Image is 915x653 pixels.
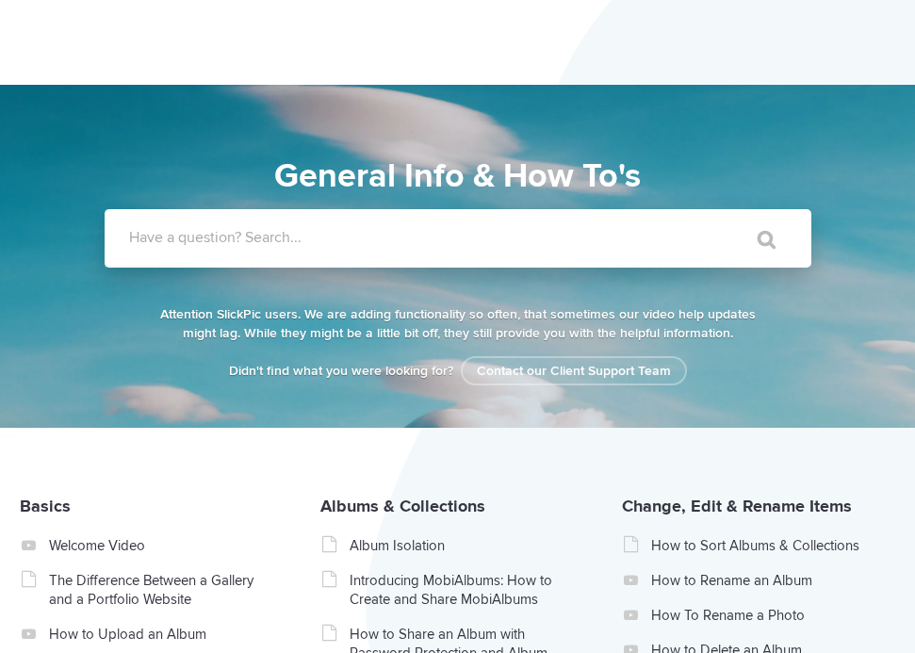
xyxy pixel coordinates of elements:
[320,496,485,516] a: Albums & Collections
[49,571,278,609] a: The Difference Between a Gallery and a Portfolio Website
[350,536,579,555] a: Album Isolation
[718,217,797,262] input: 
[461,356,687,385] a: Contact our Client Support Team
[39,151,877,202] h1: General Info & How To's
[651,606,880,625] a: How To Rename a Photo
[156,305,760,343] p: Attention SlickPic users. We are adding functionality so often, that sometimes our video help upd...
[20,496,71,516] a: Basics
[350,571,579,609] a: Introducing MobiAlbums: How to Create and Share MobiAlbums
[129,228,836,247] label: Have a question? Search...
[49,536,278,555] a: Welcome Video
[651,571,880,590] a: How to Rename an Album
[622,496,852,516] a: Change, Edit & Rename Items
[156,362,760,381] p: Didn't find what you were looking for?
[651,536,880,555] a: How to Sort Albums & Collections
[49,625,278,644] a: How to Upload an Album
